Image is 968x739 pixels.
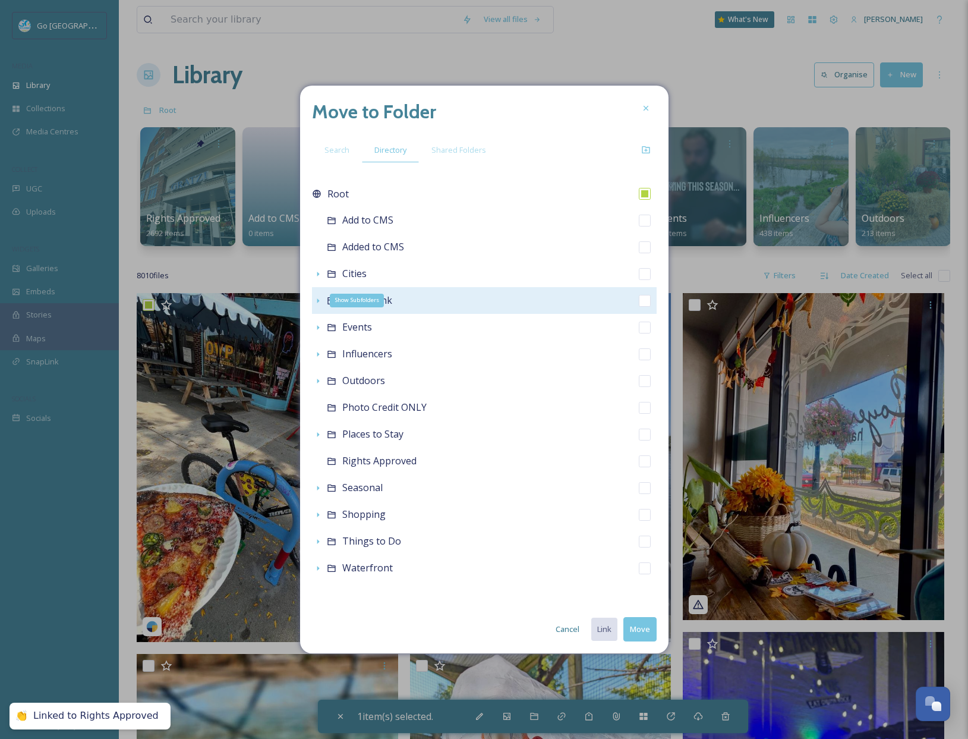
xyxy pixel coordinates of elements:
span: Events [342,320,372,334]
button: Move [623,617,657,641]
span: Root [327,187,349,201]
div: Show Subfolders [330,294,384,307]
span: Places to Stay [342,427,403,441]
span: Cities [342,267,367,280]
span: Photo Credit ONLY [342,401,427,414]
span: Search [324,144,349,156]
span: Rights Approved [342,454,417,467]
span: Shopping [342,508,386,521]
span: Seasonal [342,481,383,494]
span: Things to Do [342,534,401,548]
div: 👏 [15,710,27,722]
span: Influencers [342,347,392,360]
span: Directory [374,144,406,156]
span: Add to CMS [342,213,393,227]
h2: Move to Folder [312,98,436,126]
div: Linked to Rights Approved [33,710,159,722]
button: Cancel [550,618,585,641]
button: Link [591,618,617,641]
span: Outdoors [342,374,385,387]
button: Open Chat [916,687,950,721]
span: Shared Folders [431,144,486,156]
span: Waterfront [342,561,393,574]
span: Added to CMS [342,240,404,253]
